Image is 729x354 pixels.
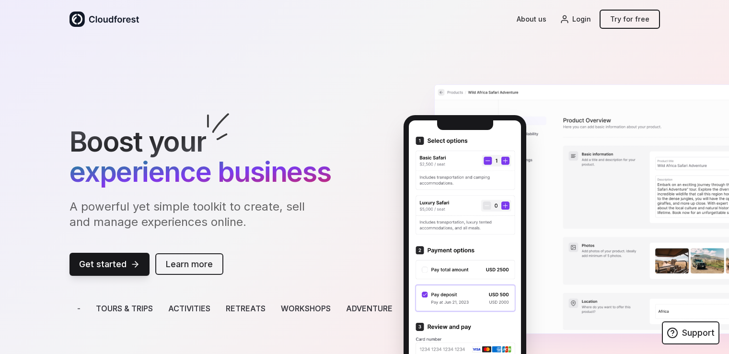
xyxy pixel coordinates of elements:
[605,11,654,28] a: Try for free
[69,12,139,27] img: logo-dark.55f7591d.svg
[69,253,150,276] a: Get started
[75,304,79,313] span: -
[344,304,395,313] span: Adventures
[512,11,551,28] a: About us
[155,253,223,275] a: Learn more
[662,321,719,344] a: Support
[69,125,207,158] span: Boost your
[69,157,393,187] span: experience business
[94,304,151,313] span: Tours & Trips
[79,258,127,271] span: Get started
[572,14,591,24] span: Login
[279,304,329,313] span: Workshops
[682,326,715,340] span: Support
[69,199,315,230] p: A powerful yet simple toolkit to create, sell and manage experiences online.
[224,304,264,313] span: Retreats
[166,304,208,313] span: Activities
[207,113,229,140] img: explode.6366aab8.svg
[555,11,596,28] a: Login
